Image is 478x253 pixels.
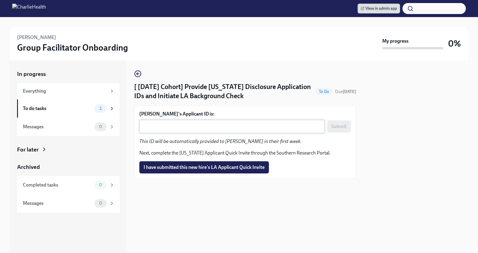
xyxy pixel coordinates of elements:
label: [PERSON_NAME]'s Applicant ID is: [139,111,351,117]
strong: My progress [382,38,408,45]
div: For later [17,146,39,154]
a: For later [17,146,120,154]
div: To do tasks [23,105,92,112]
a: Everything [17,83,120,99]
div: Everything [23,88,107,94]
em: This ID will be automatically provided to [PERSON_NAME] in their first week. [139,138,302,144]
button: I have submitted this new hire's LA Applicant Quick Invite [139,161,269,173]
span: 0 [95,201,106,205]
a: Messages0 [17,194,120,212]
img: CharlieHealth [12,4,46,13]
a: In progress [17,70,120,78]
h3: Group Facilitator Onboarding [17,42,128,53]
a: View in admin app [358,4,400,13]
a: Messages0 [17,118,120,136]
strong: [DATE] [343,89,356,94]
h6: [PERSON_NAME] [17,34,56,41]
a: To do tasks1 [17,99,120,118]
span: 1 [96,106,105,111]
div: Messages [23,200,92,207]
div: Messages [23,123,92,130]
span: To Do [315,89,333,94]
span: September 10th, 2025 10:00 [335,89,356,94]
span: I have submitted this new hire's LA Applicant Quick Invite [144,164,265,170]
a: Archived [17,163,120,171]
a: Completed tasks0 [17,176,120,194]
p: Next, complete the [US_STATE] Applicant Quick Invite through the Southern Research Portal. [139,150,351,156]
div: Completed tasks [23,182,92,188]
h4: [ [DATE] Cohort] Provide [US_STATE] Disclosure Application IDs and Initiate LA Background Check [134,82,313,101]
span: 0 [95,124,106,129]
span: View in admin app [361,5,397,12]
span: Due [335,89,356,94]
h3: 0% [448,38,461,49]
span: 0 [95,183,106,187]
